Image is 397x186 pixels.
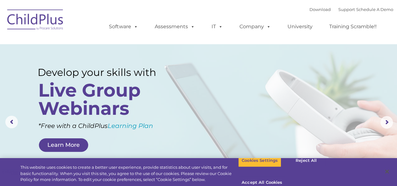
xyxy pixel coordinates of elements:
a: Support [338,7,355,12]
rs-layer: Develop your skills with [38,66,169,78]
span: Last name [87,41,106,46]
a: Learning Plan [108,122,153,130]
button: Reject All [287,154,326,167]
button: Close [380,165,394,178]
a: Software [103,20,144,33]
a: Assessments [148,20,201,33]
a: Company [233,20,277,33]
a: Download [309,7,331,12]
img: ChildPlus by Procare Solutions [4,5,67,36]
a: Learn More [39,138,88,152]
span: Phone number [87,67,114,72]
a: University [281,20,319,33]
a: IT [205,20,229,33]
rs-layer: Live Group Webinars [38,81,167,118]
a: Training Scramble!! [323,20,383,33]
div: This website uses cookies to create a better user experience, provide statistics about user visit... [20,164,238,183]
button: Cookies Settings [238,154,281,167]
font: | [309,7,393,12]
a: Schedule A Demo [356,7,393,12]
rs-layer: *Free with a ChildPlus [38,120,179,132]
